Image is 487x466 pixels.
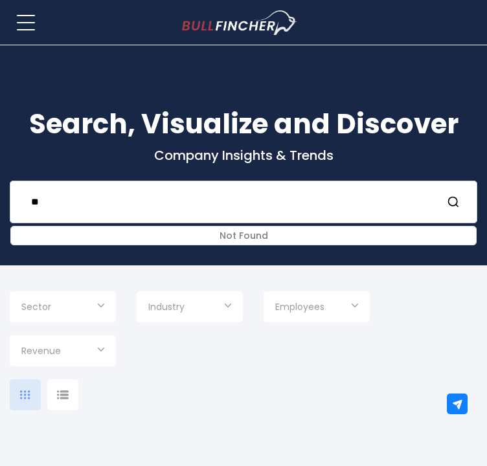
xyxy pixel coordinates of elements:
[21,296,104,320] input: Selection
[57,390,69,399] img: icon-comp-list-view.svg
[148,301,185,313] span: Industry
[21,301,51,313] span: Sector
[182,10,321,35] a: Go to homepage
[275,296,358,320] input: Selection
[21,345,61,357] span: Revenue
[148,296,231,320] input: Selection
[182,10,298,35] img: Bullfincher logo
[20,390,30,399] img: icon-comp-grid.svg
[275,301,324,313] span: Employees
[10,147,477,164] p: Company Insights & Trends
[11,227,476,245] div: Not Found
[10,104,477,144] h1: Search, Visualize and Discover
[447,194,464,210] button: Search
[21,340,104,364] input: Selection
